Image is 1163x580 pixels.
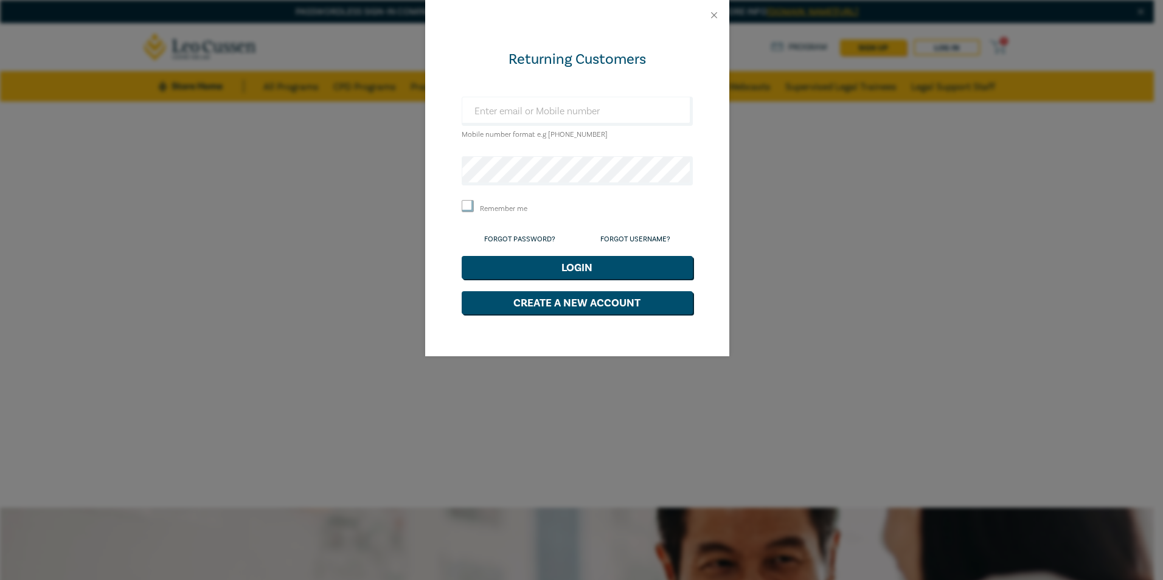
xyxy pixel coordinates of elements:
[462,130,608,139] small: Mobile number format e.g [PHONE_NUMBER]
[462,291,693,314] button: Create a New Account
[709,10,720,21] button: Close
[462,256,693,279] button: Login
[600,235,670,244] a: Forgot Username?
[484,235,555,244] a: Forgot Password?
[462,50,693,69] div: Returning Customers
[480,204,527,214] label: Remember me
[462,97,693,126] input: Enter email or Mobile number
